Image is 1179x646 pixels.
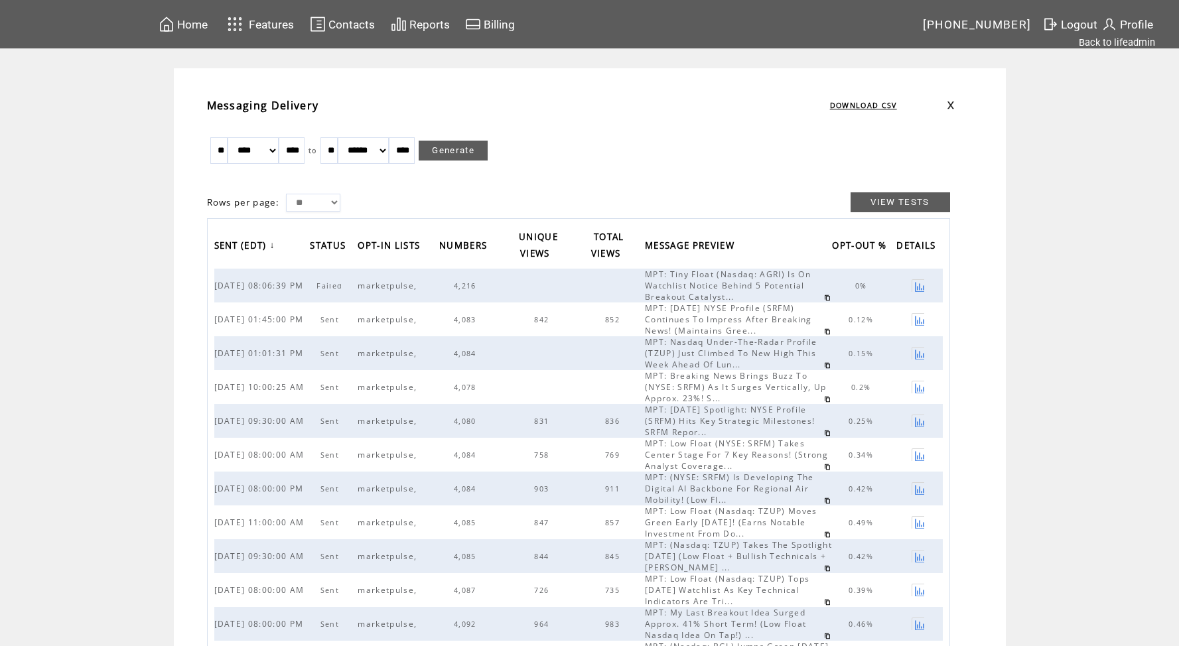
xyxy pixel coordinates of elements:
[484,18,515,31] span: Billing
[605,315,623,324] span: 852
[454,586,480,595] span: 4,087
[1042,16,1058,32] img: exit.svg
[1101,16,1117,32] img: profile.svg
[320,315,342,324] span: Sent
[358,314,420,325] span: marketpulse,
[463,14,517,34] a: Billing
[358,449,420,460] span: marketpulse,
[320,383,342,392] span: Sent
[851,192,950,212] a: VIEW TESTS
[534,518,552,527] span: 847
[316,281,346,291] span: Failed
[320,586,342,595] span: Sent
[419,141,488,161] a: Generate
[534,315,552,324] span: 842
[391,16,407,32] img: chart.svg
[1079,36,1155,48] a: Back to lifeadmin
[320,518,342,527] span: Sent
[519,227,558,266] a: UNIQUE VIEWS
[214,550,308,562] span: [DATE] 09:30:00 AM
[358,280,420,291] span: marketpulse,
[454,349,480,358] span: 4,084
[214,235,279,257] a: SENT (EDT)↓
[310,235,352,257] a: STATUS
[849,552,876,561] span: 0.42%
[645,269,811,302] span: MPT: Tiny Float (Nasdaq: AGRI) Is On Watchlist Notice Behind 5 Potential Breakout Catalyst...
[358,483,420,494] span: marketpulse,
[177,18,208,31] span: Home
[645,370,826,404] span: MPT: Breaking News Brings Buzz To (NYSE: SRFM) As It Surges Vertically, Up Approx. 23%! S...
[534,417,552,426] span: 831
[591,227,624,267] span: TOTAL VIEWS
[214,449,308,460] span: [DATE] 08:00:00 AM
[454,552,480,561] span: 4,085
[310,236,349,258] span: STATUS
[645,336,817,370] span: MPT: Nasdaq Under-The-Radar Profile (TZUP) Just Climbed To New High This Week Ahead Of Lun...
[1120,18,1153,31] span: Profile
[214,415,308,426] span: [DATE] 09:30:00 AM
[849,417,876,426] span: 0.25%
[454,417,480,426] span: 4,080
[605,484,623,493] span: 911
[645,607,806,641] span: MPT: My Last Breakout Idea Surged Approx. 41% Short Term! (Low Float Nasdaq Idea On Tap!) ...
[605,417,623,426] span: 836
[605,518,623,527] span: 857
[310,16,326,32] img: contacts.svg
[605,586,623,595] span: 735
[454,450,480,460] span: 4,084
[534,450,552,460] span: 758
[214,236,270,258] span: SENT (EDT)
[849,349,876,358] span: 0.15%
[207,196,280,208] span: Rows per page:
[320,552,342,561] span: Sent
[358,584,420,596] span: marketpulse,
[832,236,890,258] span: OPT-OUT %
[645,472,814,505] span: MPT: (NYSE: SRFM) Is Developing The Digital AI Backbone For Regional Air Mobility! (Low Fl...
[849,518,876,527] span: 0.49%
[214,381,308,393] span: [DATE] 10:00:25 AM
[534,619,552,629] span: 964
[214,348,307,359] span: [DATE] 01:01:31 PM
[328,18,375,31] span: Contacts
[222,11,297,37] a: Features
[534,552,552,561] span: 844
[645,505,817,539] span: MPT: Low Float (Nasdaq: TZUP) Moves Green Early [DATE]! (Earns Notable Investment From Do...
[358,348,420,359] span: marketpulse,
[320,450,342,460] span: Sent
[358,618,420,629] span: marketpulse,
[214,483,307,494] span: [DATE] 08:00:00 PM
[439,236,490,258] span: NUMBERS
[320,417,342,426] span: Sent
[454,383,480,392] span: 4,078
[605,619,623,629] span: 983
[519,227,558,267] span: UNIQUE VIEWS
[605,552,623,561] span: 845
[1061,18,1097,31] span: Logout
[358,517,420,528] span: marketpulse,
[923,18,1032,31] span: [PHONE_NUMBER]
[849,315,876,324] span: 0.12%
[389,14,452,34] a: Reports
[214,314,307,325] span: [DATE] 01:45:00 PM
[358,381,420,393] span: marketpulse,
[645,573,809,607] span: MPT: Low Float (Nasdaq: TZUP) Tops [DATE] Watchlist As Key Technical Indicators Are Tri...
[849,484,876,493] span: 0.42%
[591,227,628,266] a: TOTAL VIEWS
[645,438,828,472] span: MPT: Low Float (NYSE: SRFM) Takes Center Stage For 7 Key Reasons! (Strong Analyst Coverage...
[896,236,939,258] span: DETAILS
[249,18,294,31] span: Features
[534,484,552,493] span: 903
[358,550,420,562] span: marketpulse,
[207,98,319,113] span: Messaging Delivery
[454,484,480,493] span: 4,084
[454,315,480,324] span: 4,083
[832,235,893,257] a: OPT-OUT %
[358,415,420,426] span: marketpulse,
[465,16,481,32] img: creidtcard.svg
[534,586,552,595] span: 726
[224,13,247,35] img: features.svg
[605,450,623,460] span: 769
[320,349,342,358] span: Sent
[849,619,876,629] span: 0.46%
[849,586,876,595] span: 0.39%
